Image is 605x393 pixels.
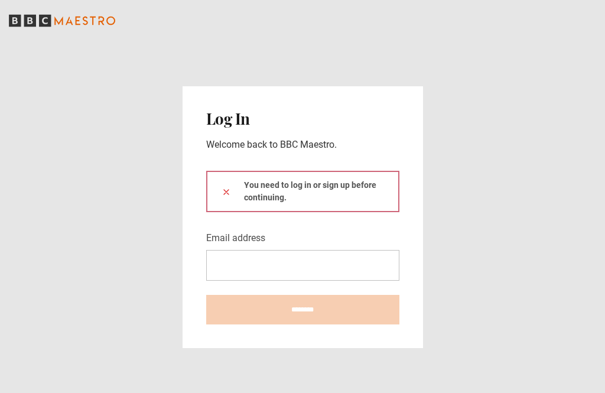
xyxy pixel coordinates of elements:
svg: BBC Maestro [9,12,115,30]
p: Welcome back to BBC Maestro. [206,138,399,152]
label: Email address [206,231,265,245]
div: You need to log in or sign up before continuing. [206,171,399,212]
h2: Log In [206,110,399,128]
